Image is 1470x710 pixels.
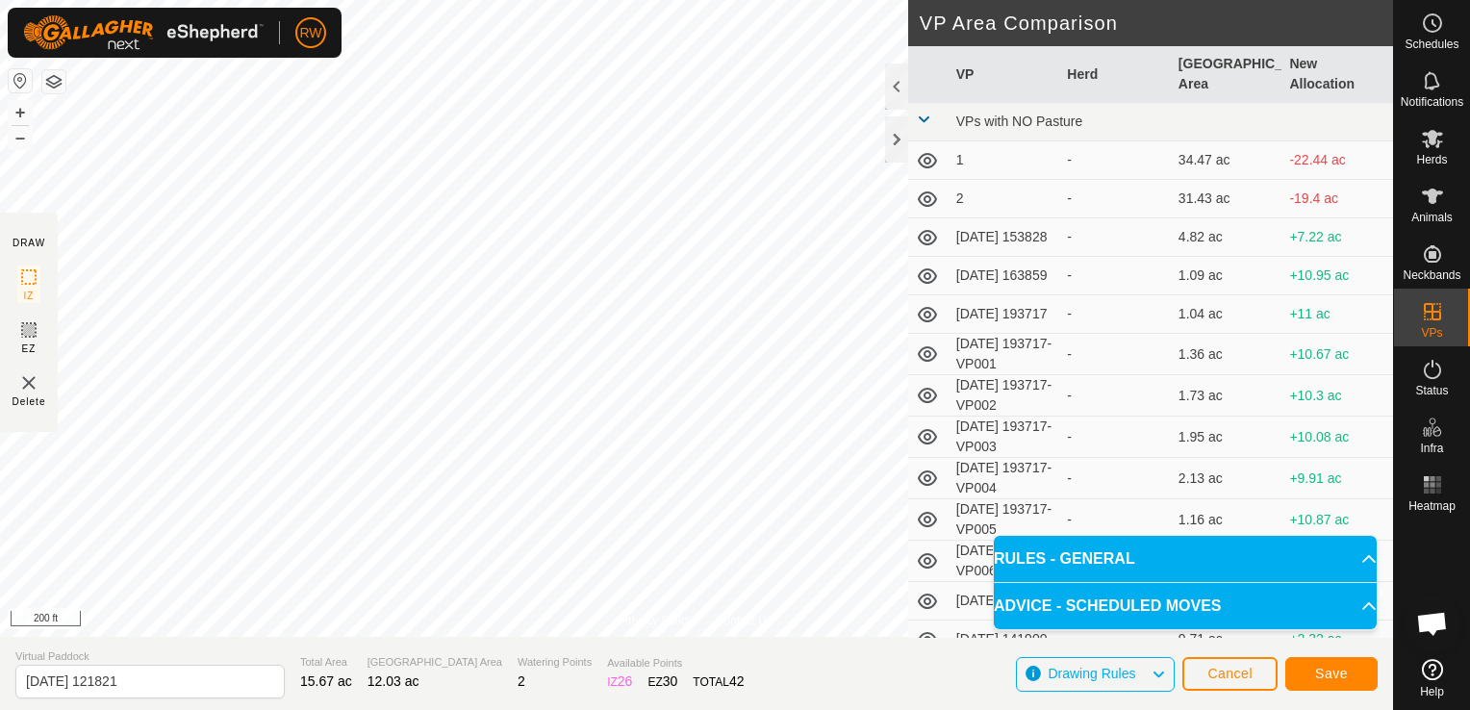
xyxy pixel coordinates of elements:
[1420,443,1443,454] span: Infra
[1281,180,1393,218] td: -19.4 ac
[1171,458,1282,499] td: 2.13 ac
[1281,458,1393,499] td: +9.91 ac
[299,23,321,43] span: RW
[1182,657,1278,691] button: Cancel
[9,126,32,149] button: –
[949,375,1060,417] td: [DATE] 193717-VP002
[1067,189,1163,209] div: -
[663,673,678,689] span: 30
[949,582,1060,621] td: [DATE] 175146
[42,70,65,93] button: Map Layers
[15,648,285,665] span: Virtual Paddock
[1171,334,1282,375] td: 1.36 ac
[1281,218,1393,257] td: +7.22 ac
[22,342,37,356] span: EZ
[1171,218,1282,257] td: 4.82 ac
[1171,295,1282,334] td: 1.04 ac
[1171,257,1282,295] td: 1.09 ac
[949,334,1060,375] td: [DATE] 193717-VP001
[367,654,502,671] span: [GEOGRAPHIC_DATA] Area
[23,15,264,50] img: Gallagher Logo
[300,673,352,689] span: 15.67 ac
[1408,500,1456,512] span: Heatmap
[1281,499,1393,541] td: +10.87 ac
[1281,375,1393,417] td: +10.3 ac
[1285,657,1378,691] button: Save
[1281,257,1393,295] td: +10.95 ac
[1171,375,1282,417] td: 1.73 ac
[1281,141,1393,180] td: -22.44 ac
[1171,417,1282,458] td: 1.95 ac
[949,621,1060,659] td: [DATE] 141900
[1281,46,1393,103] th: New Allocation
[949,46,1060,103] th: VP
[920,12,1393,35] h2: VP Area Comparison
[693,672,744,692] div: TOTAL
[949,499,1060,541] td: [DATE] 193717-VP005
[1067,150,1163,170] div: -
[1067,510,1163,530] div: -
[17,371,40,394] img: VP
[994,595,1221,618] span: ADVICE - SCHEDULED MOVES
[949,295,1060,334] td: [DATE] 193717
[1421,327,1442,339] span: VPs
[1067,469,1163,489] div: -
[300,654,352,671] span: Total Area
[994,547,1135,571] span: RULES - GENERAL
[9,101,32,124] button: +
[1171,141,1282,180] td: 34.47 ac
[716,612,773,629] a: Contact Us
[518,673,525,689] span: 2
[1403,269,1460,281] span: Neckbands
[9,69,32,92] button: Reset Map
[618,673,633,689] span: 26
[1420,686,1444,697] span: Help
[518,654,592,671] span: Watering Points
[1416,154,1447,165] span: Herds
[1405,38,1458,50] span: Schedules
[1067,427,1163,447] div: -
[647,672,677,692] div: EZ
[24,289,35,303] span: IZ
[1059,46,1171,103] th: Herd
[1315,666,1348,681] span: Save
[1067,386,1163,406] div: -
[1411,212,1453,223] span: Animals
[956,114,1083,129] span: VPs with NO Pasture
[1401,96,1463,108] span: Notifications
[1394,651,1470,705] a: Help
[367,673,419,689] span: 12.03 ac
[13,236,45,250] div: DRAW
[994,583,1377,629] p-accordion-header: ADVICE - SCHEDULED MOVES
[994,536,1377,582] p-accordion-header: RULES - GENERAL
[729,673,745,689] span: 42
[949,541,1060,582] td: [DATE] 193717-VP006
[1171,499,1282,541] td: 1.16 ac
[949,141,1060,180] td: 1
[1067,266,1163,286] div: -
[1067,227,1163,247] div: -
[1281,334,1393,375] td: +10.67 ac
[949,180,1060,218] td: 2
[949,218,1060,257] td: [DATE] 153828
[1171,180,1282,218] td: 31.43 ac
[1171,46,1282,103] th: [GEOGRAPHIC_DATA] Area
[1067,344,1163,365] div: -
[607,672,632,692] div: IZ
[949,458,1060,499] td: [DATE] 193717-VP004
[1404,595,1461,652] div: Open chat
[1067,304,1163,324] div: -
[1207,666,1253,681] span: Cancel
[607,655,744,672] span: Available Points
[1048,666,1135,681] span: Drawing Rules
[621,612,693,629] a: Privacy Policy
[949,257,1060,295] td: [DATE] 163859
[1281,417,1393,458] td: +10.08 ac
[949,417,1060,458] td: [DATE] 193717-VP003
[1415,385,1448,396] span: Status
[1281,295,1393,334] td: +11 ac
[13,394,46,409] span: Delete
